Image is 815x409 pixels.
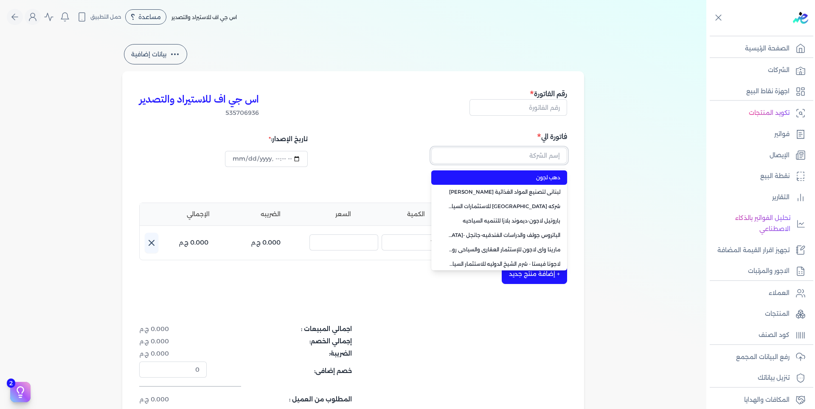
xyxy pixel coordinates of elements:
h5: فاتورة الي [356,131,567,142]
h5: رقم الفاتورة [469,88,567,99]
dt: اجمالي المبيعات : [212,325,352,334]
p: 0.000 ج.م [251,237,281,248]
p: فواتير [774,129,790,140]
dd: 0.000 ج.م [139,395,207,404]
button: حمل التطبيق [75,10,124,24]
li: السعر [309,210,378,219]
span: مارينا واى لاجون للإستثمار العقارى والسياحى روتانا الساحل [448,246,560,253]
div: تاريخ الإصدار: [225,131,307,147]
dt: الضريبة: [212,349,352,358]
input: إسم الشركة [431,147,567,164]
span: الباتروس جولف والدراسات الفندقيه-جانجل -[GEOGRAPHIC_DATA]- اكوا بلو-الف ليله وليله-الغردقه [448,231,560,239]
p: تنزيل بياناتك [758,373,790,384]
a: التقارير [706,189,810,206]
button: إسم الشركة [431,147,567,167]
button: بيانات إضافية [124,44,187,64]
a: اجهزة نقاط البيع [706,83,810,100]
span: باروتيل لاجون-ديموند بلازا للتنميه السياحيه [448,217,560,225]
p: الصفحة الرئيسية [745,43,790,54]
span: لبناني لتصنيع المواد الغذائية [PERSON_NAME] [448,188,560,196]
span: 2 [7,378,15,388]
dt: المطلوب من العميل : [212,395,352,404]
a: المنتجات [706,305,810,323]
a: الشركات [706,61,810,79]
a: تحليل الفواتير بالذكاء الاصطناعي [706,209,810,238]
button: + إضافة منتج جديد [502,264,567,284]
p: المنتجات [765,309,790,320]
a: تكويد المنتجات [706,104,810,122]
p: كود الصنف [759,330,790,341]
a: المكافات والهدايا [706,391,810,409]
span: حمل التطبيق [90,13,121,21]
dt: إجمالي الخصم: [212,337,352,346]
dd: 0.000 ج.م [139,337,207,346]
a: تنزيل بياناتك [706,369,810,387]
a: نقطة البيع [706,167,810,185]
span: مساعدة [138,14,161,20]
dt: خصم إضافى: [212,362,352,378]
a: الإيصال [706,147,810,164]
p: نقطة البيع [760,171,790,182]
a: الصفحة الرئيسية [706,40,810,58]
img: logo [793,12,808,24]
dd: 0.000 ج.م [139,325,207,334]
p: المكافات والهدايا [744,395,790,406]
li: الإجمالي [163,210,233,219]
li: الكمية [381,210,450,219]
p: تكويد المنتجات [749,108,790,119]
span: اس جي اف للاستيراد والتصدير [171,14,237,20]
button: 2 [10,382,31,402]
li: الضريبه [236,210,305,219]
p: رفع البيانات المجمع [736,352,790,363]
span: شركه [GEOGRAPHIC_DATA] للاستثمارات السياحية موفينبيك شرم [448,203,560,210]
p: تجهيز اقرار القيمة المضافة [717,245,790,256]
p: 0.000 ج.م [179,237,208,248]
a: تجهيز اقرار القيمة المضافة [706,242,810,259]
a: رفع البيانات المجمع [706,348,810,366]
p: اجهزة نقاط البيع [746,86,790,97]
a: كود الصنف [706,326,810,344]
span: لاجونا فيستا - شرم الشيخ الدوليه للاستثمار السياحى والرياضى -الباتروس [448,260,560,268]
h3: اس جي اف للاستيراد والتصدير [139,92,259,107]
ul: إسم الشركة [431,169,567,270]
a: العملاء [706,284,810,302]
span: 535706936 [139,109,259,117]
input: رقم الفاتورة [469,99,567,115]
p: العملاء [769,288,790,299]
a: فواتير [706,125,810,143]
p: الشركات [768,65,790,76]
span: دهب لجون [448,174,560,181]
p: الإيصال [770,150,790,161]
p: الاجور والمرتبات [748,266,790,277]
dd: 0.000 ج.م [139,349,207,358]
p: التقارير [772,192,790,203]
div: مساعدة [125,9,166,25]
a: الاجور والمرتبات [706,262,810,280]
p: تحليل الفواتير بالذكاء الاصطناعي [711,213,790,234]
